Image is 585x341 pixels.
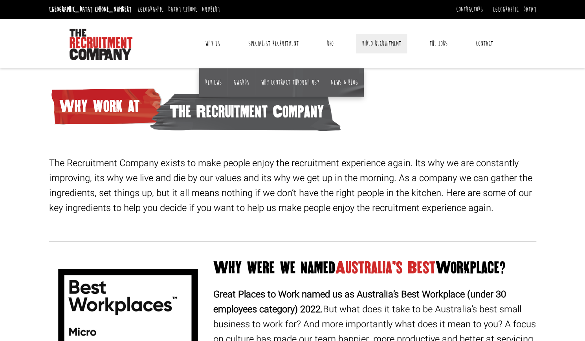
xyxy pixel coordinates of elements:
[356,34,407,53] a: Video Recruitment
[95,5,132,14] a: [PHONE_NUMBER]
[199,34,226,53] a: Why Us
[49,156,536,216] p: The Recruitment Company exists to make people enjoy the recruitment experience again. Its why we ...
[70,29,132,60] img: The Recruitment Company
[183,5,220,14] a: [PHONE_NUMBER]
[213,288,506,316] strong: Great Places to Work named us as Australia’s Best Workplace (under 30 employees category) 2022.
[136,3,222,16] li: [GEOGRAPHIC_DATA]:
[321,34,339,53] a: RPO
[242,34,304,53] a: Specialist Recruitment
[470,34,499,53] a: Contact
[233,78,249,87] a: Awards
[47,3,134,16] li: [GEOGRAPHIC_DATA]:
[205,78,222,87] a: Reviews
[456,5,483,14] a: Contractors
[213,259,536,277] span: Why were we named Workplace?
[424,34,453,53] a: The Jobs
[331,78,358,87] a: News & Blog
[49,84,164,128] span: Why work at
[150,90,341,134] span: The Recruitment Company
[493,5,536,14] a: [GEOGRAPHIC_DATA]
[261,78,319,87] a: Why contract through us?
[336,259,436,277] span: Australia’s Best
